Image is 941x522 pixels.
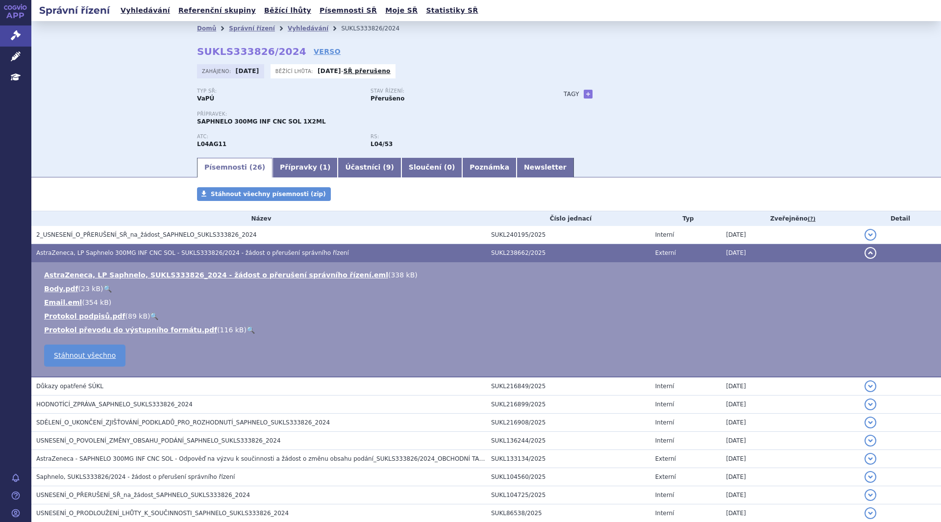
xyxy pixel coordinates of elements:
td: SUKL133134/2025 [486,450,650,468]
td: [DATE] [721,450,860,468]
a: Body.pdf [44,285,78,293]
button: detail [865,453,876,465]
a: Vyhledávání [288,25,328,32]
td: [DATE] [721,432,860,450]
td: [DATE] [721,226,860,244]
span: SAPHNELO 300MG INF CNC SOL 1X2ML [197,118,326,125]
td: [DATE] [721,396,860,414]
td: SUKL238662/2025 [486,244,650,262]
a: Stáhnout všechny písemnosti (zip) [197,187,331,201]
button: detail [865,471,876,483]
a: Běžící lhůty [261,4,314,17]
span: USNESENÍ_O_PRODLOUŽENÍ_LHŮTY_K_SOUČINNOSTI_SAPHNELO_SUKLS333826_2024 [36,510,289,517]
span: 354 kB [85,298,109,306]
span: 26 [252,163,262,171]
a: Protokol podpisů.pdf [44,312,125,320]
td: [DATE] [721,377,860,396]
p: ATC: [197,134,361,140]
strong: VaPÚ [197,95,214,102]
span: HODNOTÍCÍ_ZPRÁVA_SAPHNELO_SUKLS333826_2024 [36,401,193,408]
td: SUKL216899/2025 [486,396,650,414]
a: 🔍 [103,285,112,293]
span: Interní [655,492,674,498]
p: Stav řízení: [371,88,534,94]
span: USNESENÍ_O_POVOLENÍ_ZMĚNY_OBSAHU_PODÁNÍ_SAPHNELO_SUKLS333826_2024 [36,437,281,444]
td: SUKL104560/2025 [486,468,650,486]
td: [DATE] [721,244,860,262]
strong: Přerušeno [371,95,404,102]
span: USNESENÍ_O_PŘERUŠENÍ_SŘ_na_žádost_SAPHNELO_SUKLS333826_2024 [36,492,250,498]
span: AstraZeneca - SAPHNELO 300MG INF CNC SOL - Odpověď na výzvu k součinnosti a žádost o změnu obsahu... [36,455,503,462]
p: Typ SŘ: [197,88,361,94]
a: SŘ přerušeno [344,68,391,75]
span: 1 [322,163,327,171]
a: + [584,90,593,99]
button: detail [865,489,876,501]
a: Sloučení (0) [401,158,462,177]
a: Písemnosti (26) [197,158,272,177]
span: 23 kB [81,285,100,293]
a: Poznámka [462,158,517,177]
span: 116 kB [220,326,244,334]
h2: Správní řízení [31,3,118,17]
span: SDĚLENÍ_O_UKONČENÍ_ZJIŠŤOVÁNÍ_PODKLADŮ_PRO_ROZHODNUTÍ_SAPHNELO_SUKLS333826_2024 [36,419,330,426]
td: [DATE] [721,486,860,504]
a: Protokol převodu do výstupního formátu.pdf [44,326,217,334]
span: Zahájeno: [202,67,233,75]
a: Newsletter [517,158,574,177]
button: detail [865,435,876,447]
th: Název [31,211,486,226]
a: VERSO [314,47,341,56]
th: Zveřejněno [721,211,860,226]
span: 89 kB [128,312,148,320]
abbr: (?) [808,216,816,223]
span: Stáhnout všechny písemnosti (zip) [211,191,326,198]
button: detail [865,229,876,241]
td: SUKL104725/2025 [486,486,650,504]
p: - [318,67,391,75]
span: Externí [655,473,676,480]
p: RS: [371,134,534,140]
li: ( ) [44,325,931,335]
span: AstraZeneca, LP Saphnelo 300MG INF CNC SOL - SUKLS333826/2024 - žádost o přerušení správního řízení [36,249,349,256]
a: 🔍 [150,312,158,320]
td: SUKL240195/2025 [486,226,650,244]
a: Písemnosti SŘ [317,4,380,17]
span: 9 [386,163,391,171]
strong: [DATE] [318,68,341,75]
td: SUKL216849/2025 [486,377,650,396]
span: Externí [655,455,676,462]
span: 2_USNESENÍ_O_PŘERUŠENÍ_SŘ_na_žádost_SAPHNELO_SUKLS333826_2024 [36,231,257,238]
span: Externí [655,249,676,256]
li: SUKLS333826/2024 [341,21,412,36]
li: ( ) [44,270,931,280]
a: Stáhnout všechno [44,345,125,367]
a: Email.eml [44,298,82,306]
td: SUKL136244/2025 [486,432,650,450]
a: Účastníci (9) [338,158,401,177]
span: 338 kB [391,271,415,279]
button: detail [865,247,876,259]
a: Moje SŘ [382,4,421,17]
span: Interní [655,419,674,426]
a: Domů [197,25,216,32]
span: Interní [655,437,674,444]
a: 🔍 [247,326,255,334]
p: Přípravek: [197,111,544,117]
span: Běžící lhůta: [275,67,315,75]
button: detail [865,380,876,392]
a: Statistiky SŘ [423,4,481,17]
li: ( ) [44,284,931,294]
li: ( ) [44,311,931,321]
span: Interní [655,383,674,390]
span: Saphnelo, SUKLS333826/2024 - žádost o přerušení správního řízení [36,473,235,480]
a: Přípravky (1) [272,158,338,177]
span: 0 [447,163,452,171]
a: AstraZeneca, LP Saphnelo, SUKLS333826_2024 - žádost o přerušení správního řízení.eml [44,271,388,279]
h3: Tagy [564,88,579,100]
strong: [DATE] [236,68,259,75]
td: [DATE] [721,414,860,432]
strong: anifrolumab [371,141,393,148]
th: Číslo jednací [486,211,650,226]
th: Detail [860,211,941,226]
